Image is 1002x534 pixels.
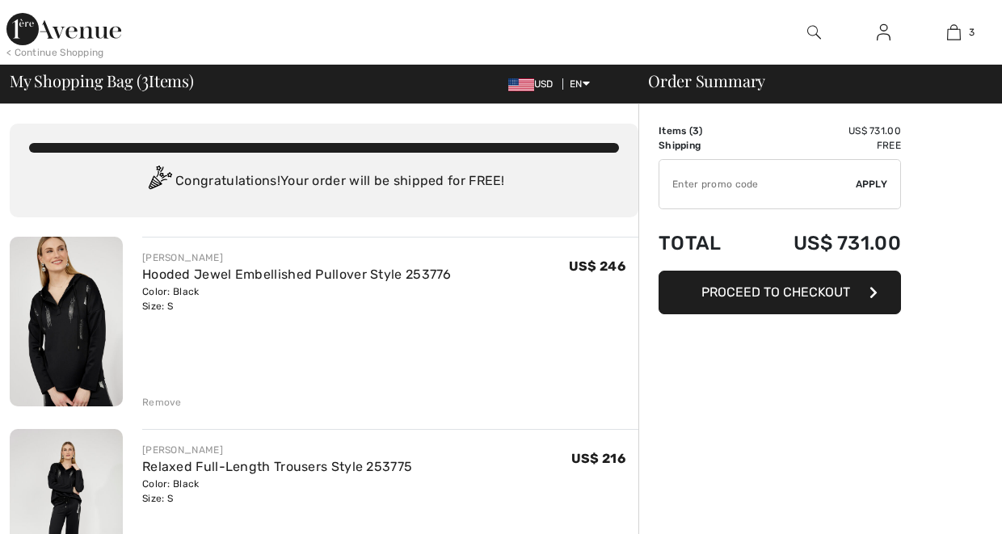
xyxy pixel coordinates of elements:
span: My Shopping Bag ( Items) [10,73,194,89]
span: Apply [856,177,888,191]
td: US$ 731.00 [747,216,901,271]
span: US$ 246 [569,259,625,274]
span: EN [570,78,590,90]
span: 3 [693,125,699,137]
span: 3 [141,69,149,90]
div: Order Summary [629,73,992,89]
div: [PERSON_NAME] [142,443,412,457]
span: Proceed to Checkout [701,284,850,300]
img: My Info [877,23,890,42]
div: Color: Black Size: S [142,477,412,506]
input: Promo code [659,160,856,208]
img: 1ère Avenue [6,13,121,45]
a: Relaxed Full-Length Trousers Style 253775 [142,459,412,474]
button: Proceed to Checkout [659,271,901,314]
img: US Dollar [508,78,534,91]
span: USD [508,78,560,90]
td: Total [659,216,747,271]
a: 3 [920,23,988,42]
a: Sign In [864,23,903,43]
img: My Bag [947,23,961,42]
div: [PERSON_NAME] [142,250,452,265]
span: 3 [969,25,975,40]
span: US$ 216 [571,451,625,466]
td: Items ( ) [659,124,747,138]
td: US$ 731.00 [747,124,901,138]
div: Remove [142,395,182,410]
div: Congratulations! Your order will be shipped for FREE! [29,166,619,198]
div: Color: Black Size: S [142,284,452,313]
a: Hooded Jewel Embellished Pullover Style 253776 [142,267,452,282]
img: Hooded Jewel Embellished Pullover Style 253776 [10,237,123,406]
img: Congratulation2.svg [143,166,175,198]
td: Shipping [659,138,747,153]
td: Free [747,138,901,153]
div: < Continue Shopping [6,45,104,60]
img: search the website [807,23,821,42]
